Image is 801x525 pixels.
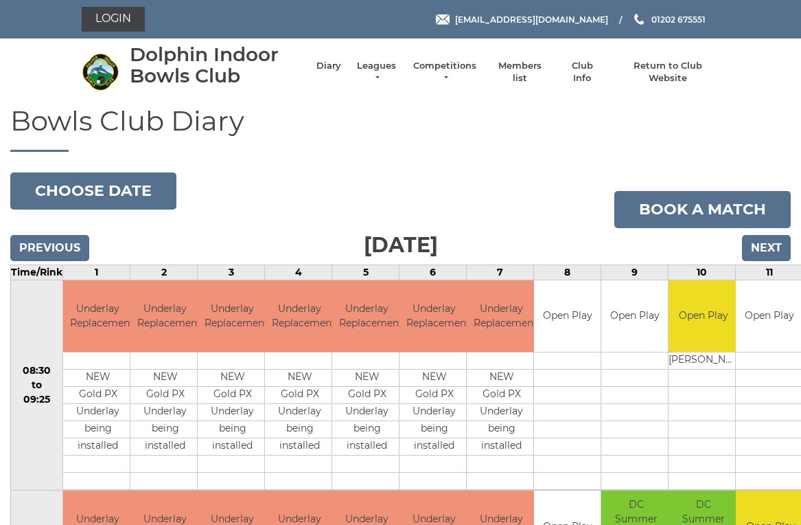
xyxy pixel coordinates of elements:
[63,421,132,438] td: being
[562,60,602,85] a: Club Info
[10,106,791,152] h1: Bowls Club Diary
[669,265,736,280] td: 10
[130,404,200,421] td: Underlay
[82,7,145,32] a: Login
[198,387,267,404] td: Gold PX
[332,421,402,438] td: being
[534,265,601,280] td: 8
[265,438,334,456] td: installed
[399,404,469,421] td: Underlay
[198,438,267,456] td: installed
[63,265,130,280] td: 1
[399,438,469,456] td: installed
[130,387,200,404] td: Gold PX
[455,14,608,24] span: [EMAIL_ADDRESS][DOMAIN_NAME]
[130,265,198,280] td: 2
[614,191,791,228] a: Book a match
[412,60,478,85] a: Competitions
[399,370,469,387] td: NEW
[198,280,267,353] td: Underlay Replacement
[198,265,265,280] td: 3
[467,421,536,438] td: being
[399,387,469,404] td: Gold PX
[63,370,132,387] td: NEW
[634,14,644,25] img: Phone us
[669,280,738,353] td: Open Play
[601,280,668,353] td: Open Play
[130,370,200,387] td: NEW
[198,404,267,421] td: Underlay
[491,60,548,85] a: Members list
[265,387,334,404] td: Gold PX
[332,280,402,353] td: Underlay Replacement
[332,438,402,456] td: installed
[669,353,738,370] td: [PERSON_NAME]
[198,421,267,438] td: being
[82,53,119,91] img: Dolphin Indoor Bowls Club
[742,235,791,261] input: Next
[332,370,402,387] td: NEW
[130,44,303,87] div: Dolphin Indoor Bowls Club
[10,235,89,261] input: Previous
[332,265,399,280] td: 5
[534,280,601,353] td: Open Play
[399,421,469,438] td: being
[467,265,534,280] td: 7
[332,404,402,421] td: Underlay
[632,13,706,26] a: Phone us 01202 675551
[63,438,132,456] td: installed
[11,265,63,280] td: Time/Rink
[130,280,200,353] td: Underlay Replacement
[198,370,267,387] td: NEW
[130,438,200,456] td: installed
[616,60,719,85] a: Return to Club Website
[265,280,334,353] td: Underlay Replacement
[265,265,332,280] td: 4
[399,265,467,280] td: 6
[467,387,536,404] td: Gold PX
[10,172,176,210] button: Choose date
[601,265,669,280] td: 9
[265,370,334,387] td: NEW
[467,404,536,421] td: Underlay
[63,280,132,353] td: Underlay Replacement
[399,280,469,353] td: Underlay Replacement
[316,60,341,72] a: Diary
[467,370,536,387] td: NEW
[355,60,398,85] a: Leagues
[130,421,200,438] td: being
[651,14,706,24] span: 01202 675551
[63,387,132,404] td: Gold PX
[265,421,334,438] td: being
[467,280,536,353] td: Underlay Replacement
[436,13,608,26] a: Email [EMAIL_ADDRESS][DOMAIN_NAME]
[332,387,402,404] td: Gold PX
[63,404,132,421] td: Underlay
[436,14,450,25] img: Email
[265,404,334,421] td: Underlay
[467,438,536,456] td: installed
[11,280,63,491] td: 08:30 to 09:25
